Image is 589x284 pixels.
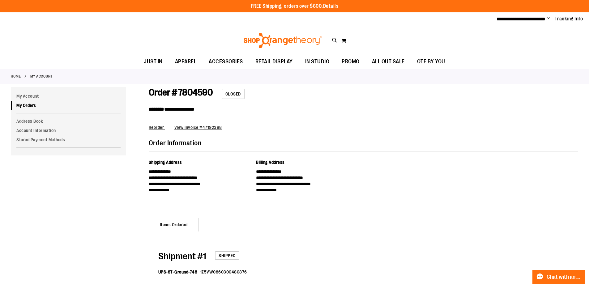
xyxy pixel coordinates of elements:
span: Shipped [215,251,239,260]
a: Stored Payment Methods [11,135,126,144]
span: Order # 7804590 [149,87,213,98]
span: APPAREL [175,55,197,69]
span: OTF BY YOU [417,55,445,69]
span: ALL OUT SALE [372,55,405,69]
a: View invoice #47192388 [174,125,222,130]
span: Closed [222,89,245,99]
a: Home [11,74,21,79]
span: ACCESSORIES [209,55,243,69]
span: View invoice # [174,125,203,130]
dt: UPS-87-Ground-748 [158,269,198,275]
strong: Items Ordered [149,218,199,231]
a: Tracking Info [555,15,583,22]
p: FREE Shipping, orders over $600. [251,3,339,10]
span: IN STUDIO [305,55,330,69]
button: Chat with an Expert [532,270,586,284]
span: RETAIL DISPLAY [255,55,293,69]
span: Order Information [149,139,202,147]
a: Account Information [11,126,126,135]
span: JUST IN [144,55,163,69]
span: PROMO [342,55,360,69]
a: Reorder [149,125,165,130]
a: Address Book [11,117,126,126]
span: Reorder [149,125,164,130]
span: Billing Address [256,160,285,165]
strong: My Account [30,74,53,79]
dd: 1Z5VW0860300480876 [200,269,247,275]
span: Chat with an Expert [547,274,582,280]
img: Shop Orangetheory [243,33,323,48]
a: My Orders [11,101,126,110]
span: Shipping Address [149,160,182,165]
span: 1 [158,251,206,261]
a: Details [323,3,339,9]
span: Shipment # [158,251,203,261]
button: Account menu [547,16,550,22]
a: My Account [11,91,126,101]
